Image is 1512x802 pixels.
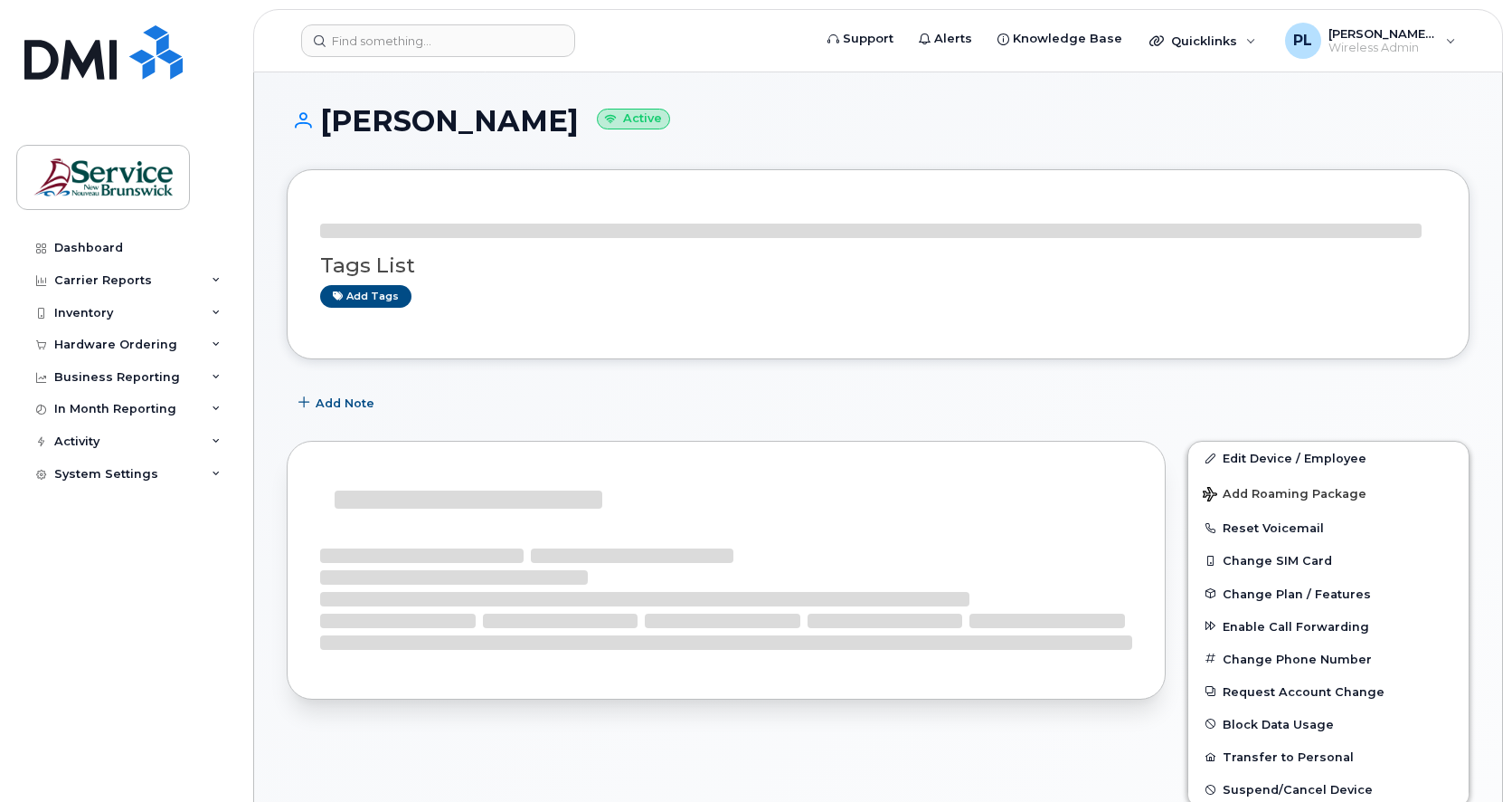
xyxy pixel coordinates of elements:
[287,387,390,419] button: Add Note
[1188,708,1469,740] button: Block Data Usage
[1188,474,1469,511] button: Add Roaming Package
[1203,487,1366,504] span: Add Roaming Package
[287,105,1469,137] h1: [PERSON_NAME]
[1188,511,1469,544] button: Reset Voicemail
[1188,675,1469,708] button: Request Account Change
[320,285,411,308] a: Add tags
[1188,578,1469,610] button: Change Plan / Features
[320,254,1436,277] h3: Tags List
[1188,740,1469,773] button: Transfer to Personal
[1223,619,1369,633] span: Enable Call Forwarding
[1223,587,1371,600] span: Change Plan / Features
[1188,643,1469,675] button: Change Phone Number
[1188,442,1469,474] a: Edit Device / Employee
[1188,544,1469,577] button: Change SIM Card
[597,109,670,129] small: Active
[1188,610,1469,643] button: Enable Call Forwarding
[1223,783,1373,797] span: Suspend/Cancel Device
[316,395,374,412] span: Add Note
